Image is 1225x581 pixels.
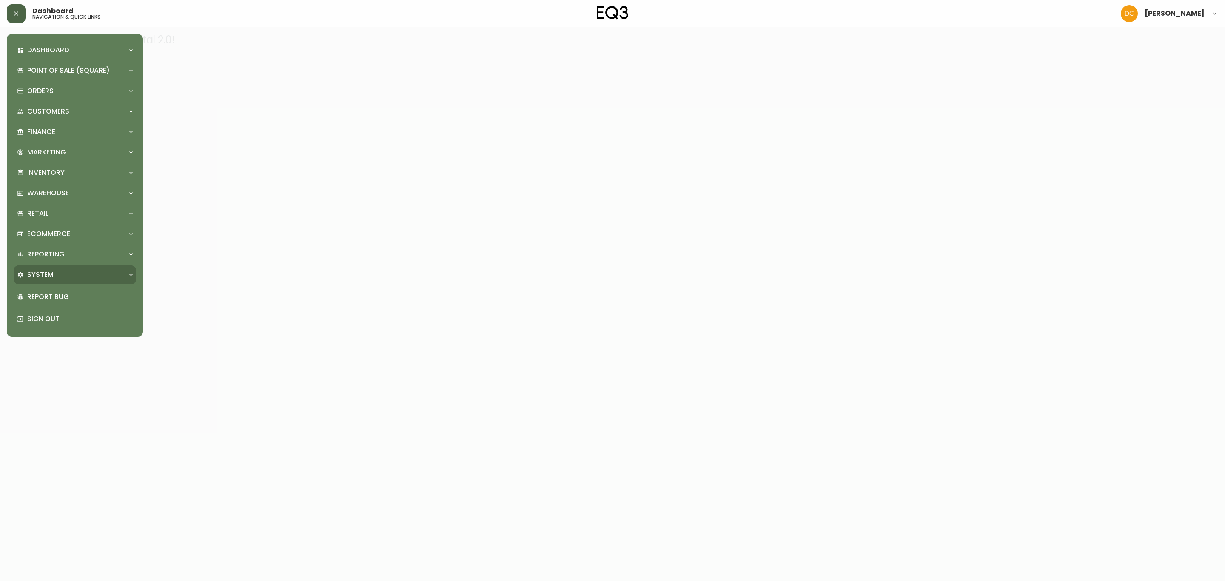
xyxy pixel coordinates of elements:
div: Dashboard [14,41,136,60]
div: Sign Out [14,308,136,330]
div: Marketing [14,143,136,162]
div: Report Bug [14,286,136,308]
p: Sign Out [27,314,133,324]
p: Warehouse [27,188,69,198]
div: Customers [14,102,136,121]
h5: navigation & quick links [32,14,100,20]
div: Orders [14,82,136,100]
img: logo [597,6,628,20]
div: Reporting [14,245,136,264]
div: Ecommerce [14,225,136,243]
p: Reporting [27,250,65,259]
p: Inventory [27,168,65,177]
p: Retail [27,209,48,218]
p: System [27,270,54,279]
p: Orders [27,86,54,96]
div: Retail [14,204,136,223]
div: Finance [14,122,136,141]
div: Warehouse [14,184,136,202]
p: Dashboard [27,46,69,55]
div: System [14,265,136,284]
div: Point of Sale (Square) [14,61,136,80]
span: Dashboard [32,8,74,14]
p: Marketing [27,148,66,157]
p: Customers [27,107,69,116]
p: Finance [27,127,55,137]
p: Point of Sale (Square) [27,66,110,75]
p: Ecommerce [27,229,70,239]
div: Inventory [14,163,136,182]
p: Report Bug [27,292,133,302]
